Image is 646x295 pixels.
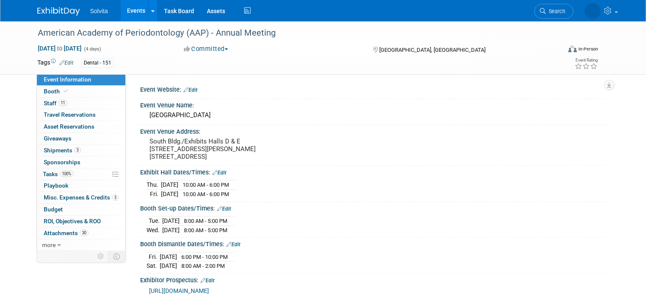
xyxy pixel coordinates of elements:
[56,45,64,52] span: to
[42,242,56,248] span: more
[140,202,609,213] div: Booth Set-up Dates/Times:
[44,182,68,189] span: Playbook
[162,216,180,226] td: [DATE]
[44,123,94,130] span: Asset Reservations
[37,45,82,52] span: [DATE] [DATE]
[147,180,161,190] td: Thu.
[83,46,101,52] span: (4 days)
[183,191,229,197] span: 10:00 AM - 6:00 PM
[112,194,118,201] span: 3
[35,25,550,41] div: American Academy of Periodontology (AAP) - Annual Meeting
[149,287,209,294] a: [URL][DOMAIN_NAME]
[546,8,565,14] span: Search
[150,138,326,160] pre: South Bldg./Exhibits Halls D & E [STREET_ADDRESS][PERSON_NAME] [STREET_ADDRESS]
[90,8,108,14] span: Solvita
[161,180,178,190] td: [DATE]
[147,225,162,234] td: Wed.
[93,251,108,262] td: Personalize Event Tab Strip
[160,252,177,261] td: [DATE]
[568,45,577,52] img: Format-Inperson.png
[147,109,602,122] div: [GEOGRAPHIC_DATA]
[44,100,67,107] span: Staff
[44,159,80,166] span: Sponsorships
[37,109,125,121] a: Travel Reservations
[200,278,214,284] a: Edit
[60,171,73,177] span: 100%
[147,216,162,226] td: Tue.
[44,88,70,95] span: Booth
[44,218,101,225] span: ROI, Objectives & ROO
[140,274,609,285] div: Exhibitor Prospectus:
[162,225,180,234] td: [DATE]
[184,227,227,233] span: 8:00 AM - 5:00 PM
[575,58,598,62] div: Event Rating
[578,46,598,52] div: In-Person
[37,74,125,85] a: Event Information
[140,125,609,136] div: Event Venue Address:
[44,76,91,83] span: Event Information
[44,230,88,236] span: Attachments
[584,3,601,19] img: Celeste Bombick
[37,204,125,215] a: Budget
[147,261,160,270] td: Sat.
[140,238,609,249] div: Booth Dismantle Dates/Times:
[43,171,73,177] span: Tasks
[81,59,114,67] div: Dental - 151
[147,190,161,199] td: Fri.
[44,135,71,142] span: Giveaways
[181,45,231,53] button: Committed
[217,206,231,212] a: Edit
[37,239,125,251] a: more
[64,89,68,93] i: Booth reservation complete
[37,133,125,144] a: Giveaways
[37,58,73,68] td: Tags
[59,60,73,66] a: Edit
[161,190,178,199] td: [DATE]
[147,252,160,261] td: Fri.
[181,263,225,269] span: 8:00 AM - 2:00 PM
[108,251,126,262] td: Toggle Event Tabs
[37,145,125,156] a: Shipments3
[37,121,125,132] a: Asset Reservations
[181,254,228,260] span: 6:00 PM - 10:00 PM
[37,180,125,191] a: Playbook
[74,147,81,153] span: 3
[44,147,81,154] span: Shipments
[183,182,229,188] span: 10:00 AM - 6:00 PM
[160,261,177,270] td: [DATE]
[37,98,125,109] a: Staff11
[80,230,88,236] span: 30
[37,157,125,168] a: Sponsorships
[44,194,118,201] span: Misc. Expenses & Credits
[183,87,197,93] a: Edit
[226,242,240,247] a: Edit
[37,216,125,227] a: ROI, Objectives & ROO
[515,44,598,57] div: Event Format
[37,228,125,239] a: Attachments30
[37,86,125,97] a: Booth
[212,170,226,176] a: Edit
[140,99,609,110] div: Event Venue Name:
[140,166,609,177] div: Exhibit Hall Dates/Times:
[44,111,96,118] span: Travel Reservations
[37,169,125,180] a: Tasks100%
[534,4,573,19] a: Search
[37,7,80,16] img: ExhibitDay
[379,47,485,53] span: [GEOGRAPHIC_DATA], [GEOGRAPHIC_DATA]
[37,192,125,203] a: Misc. Expenses & Credits3
[140,83,609,94] div: Event Website:
[44,206,63,213] span: Budget
[59,100,67,106] span: 11
[184,218,227,224] span: 8:00 AM - 5:00 PM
